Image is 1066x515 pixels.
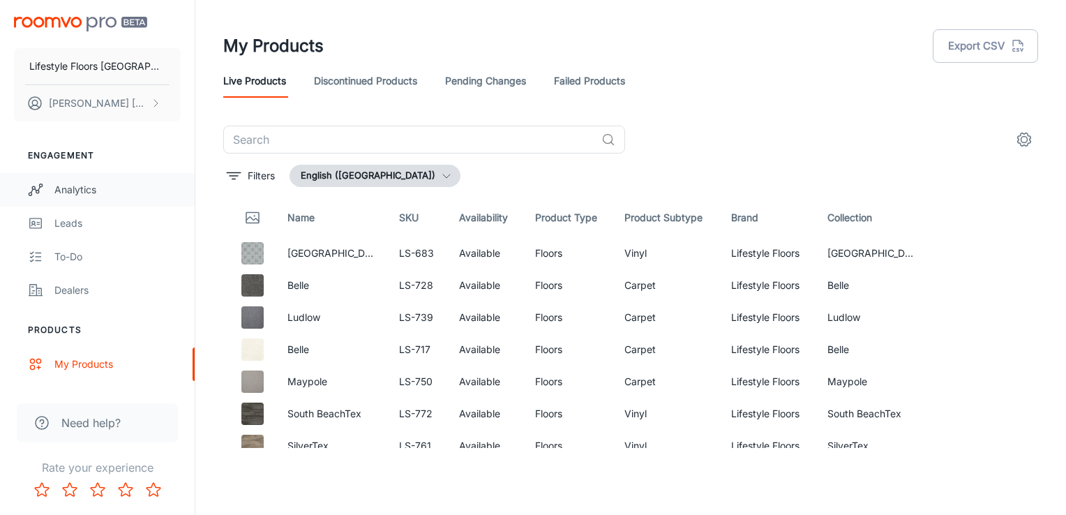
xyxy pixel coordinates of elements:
td: LS-683 [388,237,449,269]
button: settings [1010,126,1038,154]
td: Vinyl [613,430,720,462]
td: LS-750 [388,366,449,398]
td: Floors [524,269,613,301]
a: Discontinued Products [314,64,417,98]
a: Failed Products [554,64,625,98]
button: Export CSV [933,29,1038,63]
button: Rate 1 star [28,476,56,504]
th: Name [276,198,387,237]
td: Floors [524,398,613,430]
td: South BeachTex [816,398,927,430]
a: South BeachTex [287,408,361,419]
td: LS-772 [388,398,449,430]
td: Carpet [613,334,720,366]
td: Vinyl [613,398,720,430]
td: Available [448,269,523,301]
th: Product Type [524,198,613,237]
td: Belle [816,334,927,366]
a: Belle [287,343,309,355]
a: Live Products [223,64,286,98]
img: Roomvo PRO Beta [14,17,147,31]
th: Availability [448,198,523,237]
p: Rate your experience [11,459,183,476]
td: Available [448,366,523,398]
td: [GEOGRAPHIC_DATA] [816,237,927,269]
td: Floors [524,237,613,269]
button: Lifestyle Floors [GEOGRAPHIC_DATA] [14,48,181,84]
td: LS-717 [388,334,449,366]
div: Analytics [54,182,181,197]
td: Vinyl [613,237,720,269]
th: SKU [388,198,449,237]
a: Ludlow [287,311,320,323]
td: Available [448,301,523,334]
p: [PERSON_NAME] [PERSON_NAME] [49,96,147,111]
div: Leads [54,216,181,231]
input: Search [223,126,596,154]
button: Rate 3 star [84,476,112,504]
p: Lifestyle Floors [GEOGRAPHIC_DATA] [29,59,165,74]
span: Need help? [61,415,121,431]
button: Rate 5 star [140,476,167,504]
button: filter [223,165,278,187]
td: Belle [816,269,927,301]
div: My Products [54,357,181,372]
th: Collection [816,198,927,237]
td: Floors [524,301,613,334]
td: Lifestyle Floors [720,398,816,430]
td: Ludlow [816,301,927,334]
h1: My Products [223,33,324,59]
td: Maypole [816,366,927,398]
td: Lifestyle Floors [720,237,816,269]
td: Floors [524,366,613,398]
td: LS-761 [388,430,449,462]
td: Carpet [613,366,720,398]
td: LS-739 [388,301,449,334]
td: Floors [524,334,613,366]
td: Available [448,430,523,462]
td: Carpet [613,269,720,301]
p: Filters [248,168,275,184]
div: Dealers [54,283,181,298]
td: Lifestyle Floors [720,430,816,462]
a: Pending Changes [445,64,526,98]
button: English ([GEOGRAPHIC_DATA]) [290,165,460,187]
td: Carpet [613,301,720,334]
button: Rate 2 star [56,476,84,504]
a: Maypole [287,375,327,387]
div: To-do [54,249,181,264]
td: Available [448,237,523,269]
td: Lifestyle Floors [720,269,816,301]
td: SilverTex [816,430,927,462]
th: Product Subtype [613,198,720,237]
td: LS-728 [388,269,449,301]
button: Rate 4 star [112,476,140,504]
td: Lifestyle Floors [720,301,816,334]
td: Lifestyle Floors [720,334,816,366]
td: Lifestyle Floors [720,366,816,398]
th: Brand [720,198,816,237]
a: SilverTex [287,440,329,451]
svg: Thumbnail [244,209,261,226]
td: Floors [524,430,613,462]
td: Available [448,334,523,366]
td: Available [448,398,523,430]
a: [GEOGRAPHIC_DATA] [287,247,387,259]
a: Belle [287,279,309,291]
button: [PERSON_NAME] [PERSON_NAME] [14,85,181,121]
